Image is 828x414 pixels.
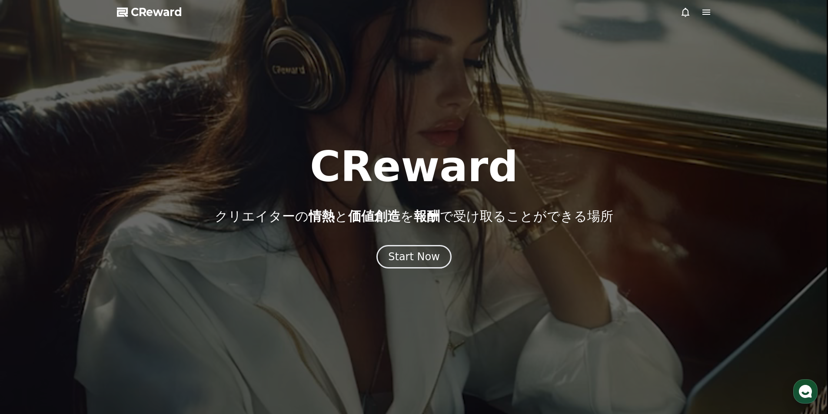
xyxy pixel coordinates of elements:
span: 価値創造 [348,209,400,224]
span: CReward [131,5,182,19]
button: Start Now [376,245,452,268]
a: Start Now [376,254,452,262]
p: クリエイターの と を で受け取ることができる場所 [215,209,613,224]
h1: CReward [310,146,518,188]
a: CReward [117,5,182,19]
div: Start Now [388,250,440,264]
span: 情熱 [309,209,335,224]
span: 報酬 [414,209,440,224]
